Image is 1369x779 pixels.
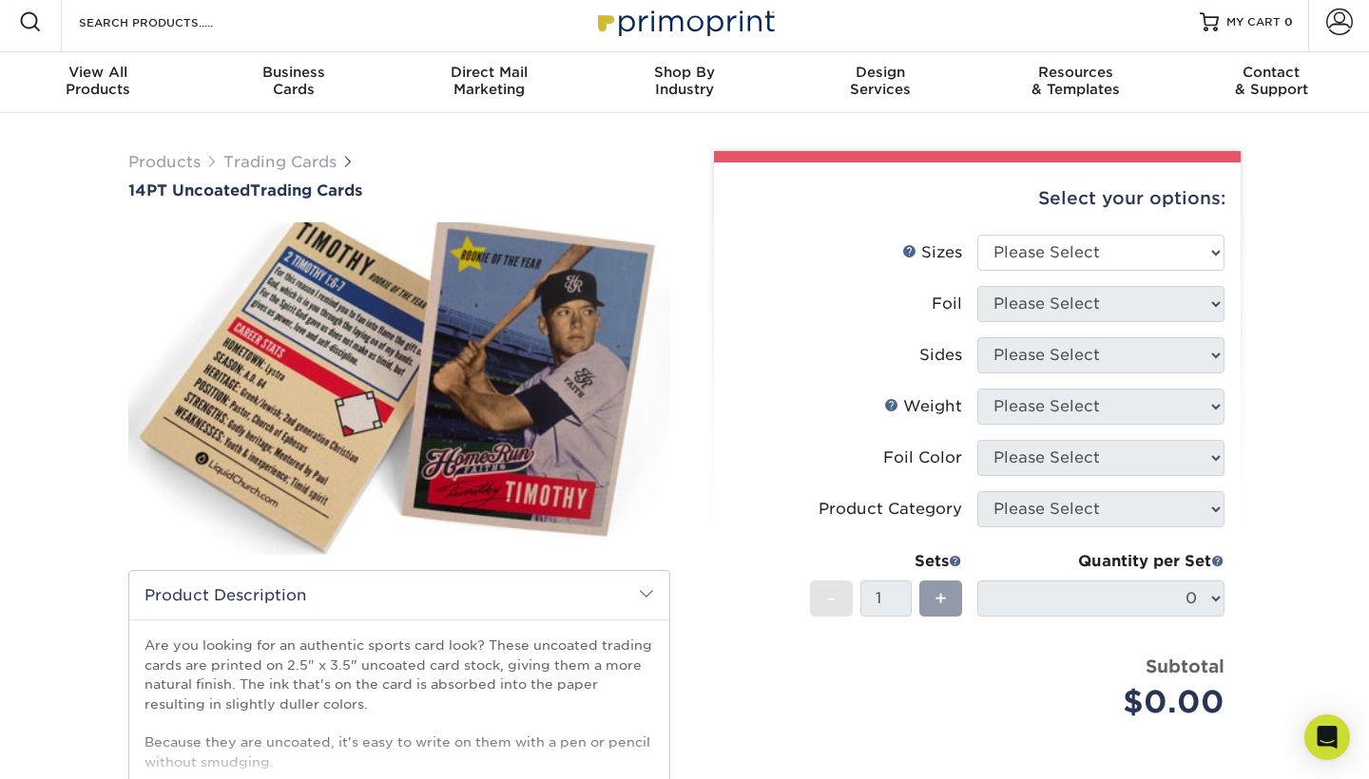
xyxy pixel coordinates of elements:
a: Trading Cards [223,153,337,171]
span: Contact [1173,64,1369,81]
h2: Product Description [129,571,669,619]
a: Products [128,153,201,171]
img: Primoprint [589,1,780,42]
div: Sets [810,550,962,573]
div: Open Intercom Messenger [1304,714,1350,760]
img: 14PT Uncoated 01 [128,201,670,576]
span: Direct Mail [391,64,587,81]
span: MY CART [1226,14,1281,30]
div: & Support [1173,64,1369,98]
div: Weight [884,395,962,418]
div: Select your options: [729,162,1225,235]
span: Business [196,64,392,81]
div: & Templates [978,64,1174,98]
input: SEARCH PRODUCTS..... [77,10,262,33]
div: $0.00 [992,679,1224,725]
span: + [935,584,947,613]
a: Contact& Support [1173,52,1369,113]
a: Resources& Templates [978,52,1174,113]
div: Sizes [902,241,962,264]
div: Foil Color [883,446,962,469]
a: DesignServices [782,52,978,113]
span: 14PT Uncoated [128,181,250,199]
span: 0 [1284,15,1293,28]
div: Product Category [819,498,962,521]
div: Marketing [391,64,587,98]
a: BusinessCards [196,52,392,113]
div: Industry [587,64,782,98]
span: Shop By [587,64,782,81]
a: Direct MailMarketing [391,52,587,113]
h1: Trading Cards [128,181,670,199]
span: Design [782,64,978,81]
span: Resources [978,64,1174,81]
div: Cards [196,64,392,98]
div: Services [782,64,978,98]
div: Sides [919,344,962,367]
div: Foil [932,293,962,315]
div: Quantity per Set [977,550,1224,573]
a: Shop ByIndustry [587,52,782,113]
strong: Subtotal [1146,655,1224,676]
a: 14PT UncoatedTrading Cards [128,181,670,199]
iframe: Google Customer Reviews [5,721,162,772]
span: - [827,584,836,613]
